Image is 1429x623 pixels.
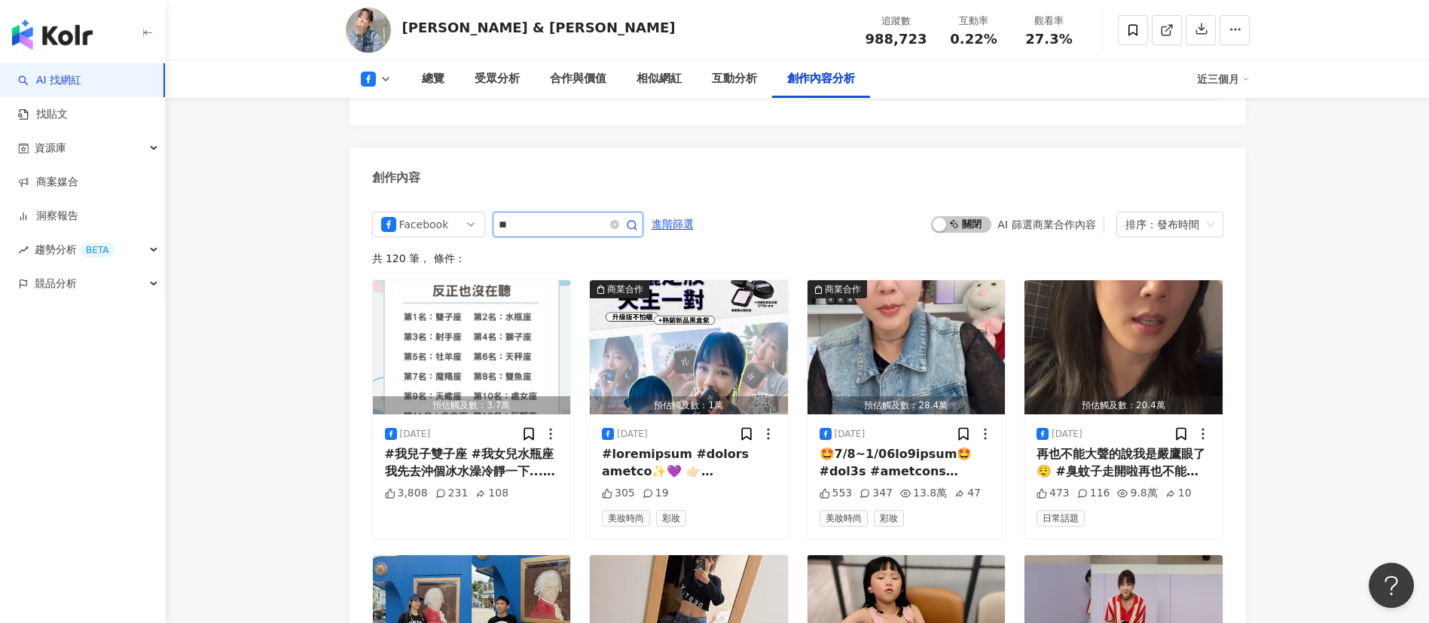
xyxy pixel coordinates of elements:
[808,280,1006,414] img: post-image
[602,486,635,501] div: 305
[900,486,947,501] div: 13.8萬
[18,73,81,88] a: searchAI 找網紅
[610,218,619,232] span: close-circle
[18,107,68,122] a: 找貼文
[402,18,676,37] div: [PERSON_NAME] & [PERSON_NAME]
[997,218,1095,231] div: AI 篩選商業合作內容
[35,131,66,165] span: 資源庫
[373,396,571,415] div: 預估觸及數：3.7萬
[866,31,927,47] span: 988,723
[954,486,981,501] div: 47
[1024,280,1223,414] button: 預估觸及數：20.4萬
[866,14,927,29] div: 追蹤數
[808,280,1006,414] button: 商業合作預估觸及數：28.4萬
[835,428,866,441] div: [DATE]
[1165,486,1192,501] div: 10
[35,267,77,301] span: 競品分析
[860,486,893,501] div: 347
[712,70,757,88] div: 互動分析
[656,510,686,527] span: 彩妝
[12,20,93,50] img: logo
[385,486,428,501] div: 3,808
[1077,486,1110,501] div: 116
[18,209,78,224] a: 洞察報告
[80,243,115,258] div: BETA
[652,212,694,237] span: 進階篩選
[1052,428,1082,441] div: [DATE]
[590,396,788,415] div: 預估觸及數：1萬
[1369,563,1414,608] iframe: Help Scout Beacon - Open
[1037,486,1070,501] div: 473
[820,510,868,527] span: 美妝時尚
[475,70,520,88] div: 受眾分析
[590,280,788,414] button: 商業合作預估觸及數：1萬
[35,233,115,267] span: 趨勢分析
[435,486,469,501] div: 231
[617,428,648,441] div: [DATE]
[602,446,776,480] div: #loremipsum #dolors ametco✨💜 👉🏻adipi://elit.sed/do8286e1 temporinc💭 32utl etd「magnaali」 eni admin...
[373,280,571,414] img: post-image
[400,428,431,441] div: [DATE]
[637,70,682,88] div: 相似網紅
[950,32,997,47] span: 0.22%
[1197,67,1250,91] div: 近三個月
[372,169,420,186] div: 創作內容
[1117,486,1157,501] div: 9.8萬
[874,510,904,527] span: 彩妝
[787,70,855,88] div: 創作內容分析
[825,282,861,297] div: 商業合作
[607,282,643,297] div: 商業合作
[1025,32,1072,47] span: 27.3%
[422,70,444,88] div: 總覽
[18,175,78,190] a: 商案媒合
[1024,396,1223,415] div: 預估觸及數：20.4萬
[372,252,1223,264] div: 共 120 筆 ， 條件：
[820,446,994,480] div: 🤩7/8~1/06lo9ipsum🤩 #dol3s #ametcons 5/0adipisc0elitsed 🔗 doeiu://temp.inc/8706ut8l etdo，magnaaliq...
[550,70,606,88] div: 合作與價值
[385,446,559,480] div: #我兒子雙子座 #我女兒水瓶座 我先去沖個冰水澡冷靜一下.....😫😫😫
[820,486,853,501] div: 553
[18,245,29,255] span: rise
[1037,510,1085,527] span: 日常話題
[346,8,391,53] img: KOL Avatar
[808,396,1006,415] div: 預估觸及數：28.4萬
[602,510,650,527] span: 美妝時尚
[1037,446,1211,480] div: 再也不能大聲的說我是嚴鷹眼了😮‍💨 #臭蚊子走開啦再也不能大聲的說我是嚴鷹眼了😮‍💨 #臭蚊子走開啦
[651,212,695,236] button: 進階篩選
[373,280,571,414] button: 預估觸及數：3.7萬
[1024,280,1223,414] img: post-image
[945,14,1003,29] div: 互動率
[643,486,669,501] div: 19
[590,280,788,414] img: post-image
[1021,14,1078,29] div: 觀看率
[1125,212,1201,237] div: 排序：發布時間
[475,486,508,501] div: 108
[399,212,448,237] div: Facebook
[610,220,619,229] span: close-circle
